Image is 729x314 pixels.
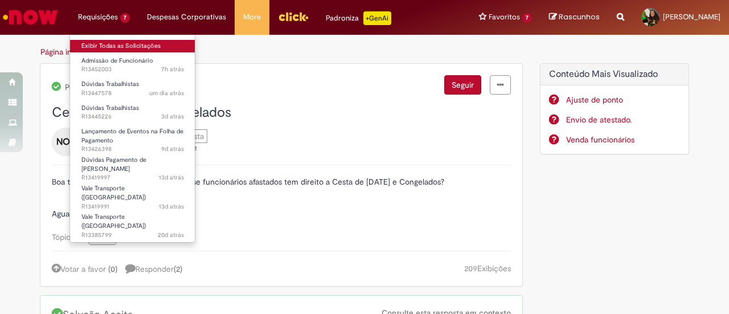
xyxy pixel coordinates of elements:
[464,263,477,274] span: 209
[158,231,184,239] time: 08/08/2025 18:10:37
[63,83,96,92] span: Pergunta
[78,11,118,23] span: Requisições
[159,173,184,182] span: 13d atrás
[81,104,139,112] span: Dúvidas Trabalhistas
[149,89,184,97] span: um dia atrás
[52,209,511,219] p: Aguardo retorno!
[70,102,195,123] a: Aberto R13445226 : Dúvidas Trabalhistas
[363,11,391,25] p: +GenAi
[176,264,180,274] span: 2
[663,12,720,22] span: [PERSON_NAME]
[161,112,184,121] span: 3d atrás
[125,263,188,275] a: 2 respostas, clique para responder
[549,12,600,23] a: Rascunhos
[70,55,195,76] a: Aberto R13452003 : Admissão de Funcionário
[161,65,184,74] span: 7h atrás
[125,264,182,274] span: Responder
[81,184,146,202] span: Vale Transporte ([GEOGRAPHIC_DATA])
[81,112,184,121] span: R13445226
[52,264,106,274] a: Votar a favor
[110,264,115,274] span: 0
[70,125,195,150] a: Aberto R13426398 : Lançamento de Eventos na Folha de Pagamento
[159,202,184,211] span: 13d atrás
[559,11,600,22] span: Rascunhos
[161,145,184,153] time: 18/08/2025 18:47:07
[69,34,195,243] ul: Requisições
[81,56,153,65] span: Admissão de Funcionário
[490,75,511,95] a: menu Ações
[52,104,231,121] span: Cesta de [DATE] e congelados
[566,134,681,145] a: Venda funcionários
[52,232,86,242] span: Tópicos:
[120,13,130,23] span: 7
[522,13,532,23] span: 7
[81,173,184,182] span: R13419997
[161,65,184,74] time: 27/08/2025 11:44:40
[159,173,184,182] time: 15/08/2025 10:17:27
[566,114,681,125] a: Envio de atestado.
[70,40,195,52] a: Exibir Todas as Solicitações
[159,202,184,211] time: 15/08/2025 10:15:18
[1,6,60,28] img: ServiceNow
[81,156,146,173] span: Dúvidas Pagamento de [PERSON_NAME]
[81,80,139,88] span: Dúvidas Trabalhistas
[40,47,85,57] a: Página inicial
[70,154,195,178] a: Aberto R13419997 : Dúvidas Pagamento de Salário
[81,202,184,211] span: R13419991
[81,89,184,98] span: R13447578
[81,65,184,74] span: R13452003
[149,89,184,97] time: 26/08/2025 10:51:50
[243,11,261,23] span: More
[326,11,391,25] div: Padroniza
[444,75,481,95] button: Seguir
[81,145,184,154] span: R13426398
[52,136,80,146] a: NON
[161,145,184,153] span: 9d atrás
[278,8,309,25] img: click_logo_yellow_360x200.png
[549,70,681,80] h2: Conteúdo Mais Visualizado
[174,264,182,274] span: ( )
[70,211,195,235] a: Aberto R13385799 : Vale Transporte (VT)
[56,133,76,151] span: NON
[52,177,511,187] p: Boa tarde, alguém poderia me informar se funcionários afastados tem direito a Cesta de [DATE] e C...
[158,231,184,239] span: 20d atrás
[489,11,520,23] span: Favoritos
[70,78,195,99] a: Aberto R13447578 : Dúvidas Trabalhistas
[566,94,681,105] a: Ajuste de ponto
[81,127,183,145] span: Lançamento de Eventos na Folha de Pagamento
[540,63,690,155] div: Conteúdo Mais Visualizado
[147,11,226,23] span: Despesas Corporativas
[81,213,146,230] span: Vale Transporte ([GEOGRAPHIC_DATA])
[81,231,184,240] span: R13385799
[108,264,117,274] span: ( )
[477,263,511,274] span: Exibições
[161,112,184,121] time: 25/08/2025 16:02:20
[70,182,195,207] a: Aberto R13419991 : Vale Transporte (VT)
